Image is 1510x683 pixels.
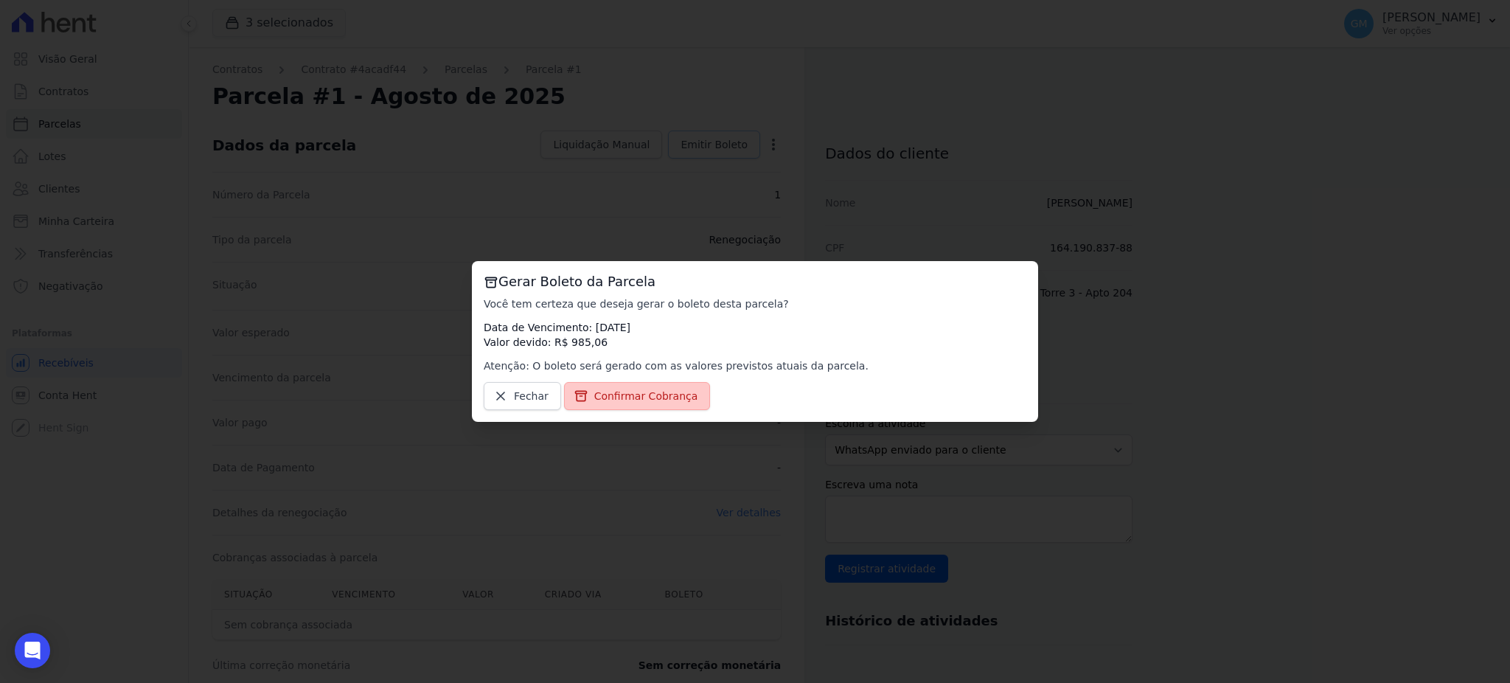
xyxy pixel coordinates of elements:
[564,382,711,410] a: Confirmar Cobrança
[484,297,1026,311] p: Você tem certeza que deseja gerar o boleto desta parcela?
[514,389,549,403] span: Fechar
[15,633,50,668] div: Open Intercom Messenger
[484,320,1026,350] p: Data de Vencimento: [DATE] Valor devido: R$ 985,06
[484,273,1026,291] h3: Gerar Boleto da Parcela
[484,358,1026,373] p: Atenção: O boleto será gerado com as valores previstos atuais da parcela.
[594,389,698,403] span: Confirmar Cobrança
[484,382,561,410] a: Fechar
